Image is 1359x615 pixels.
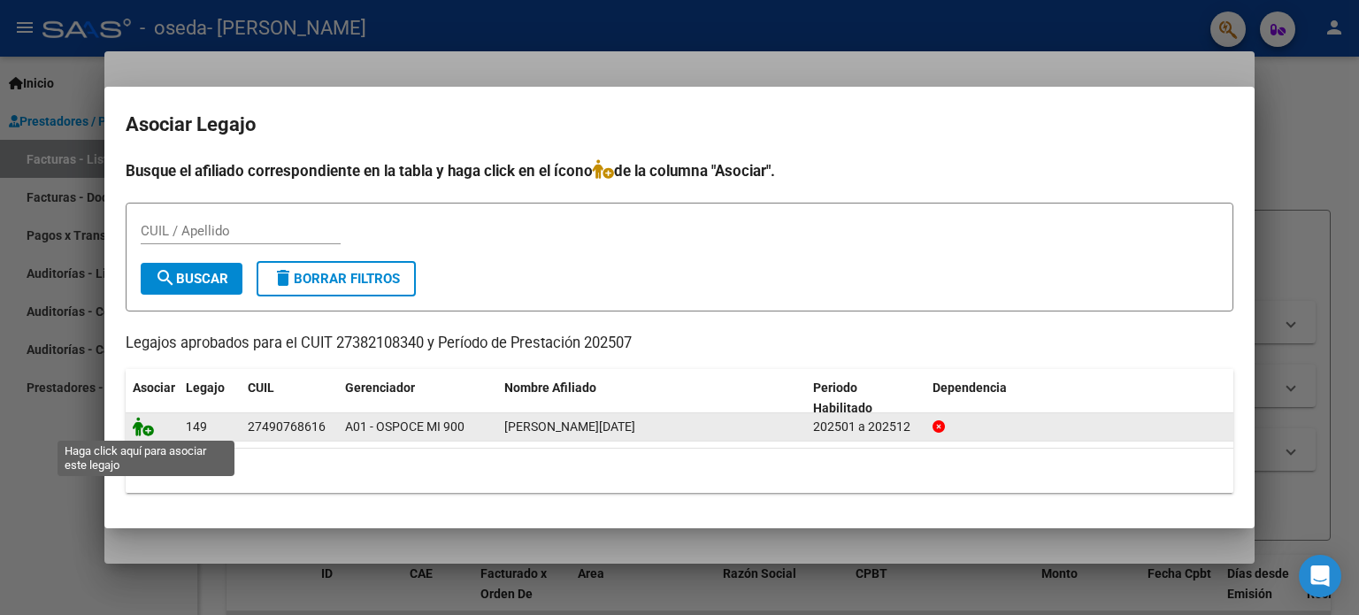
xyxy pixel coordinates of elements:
datatable-header-cell: Periodo Habilitado [806,369,925,427]
span: CUIL [248,381,274,395]
span: Dependencia [933,381,1007,395]
button: Buscar [141,263,242,295]
span: Nombre Afiliado [504,381,596,395]
div: 202501 a 202512 [813,417,918,437]
span: RADDI JULIANA LUCIA [504,419,635,434]
span: Legajo [186,381,225,395]
datatable-header-cell: Asociar [126,369,179,427]
datatable-header-cell: Nombre Afiliado [497,369,806,427]
span: Buscar [155,271,228,287]
span: 149 [186,419,207,434]
span: Asociar [133,381,175,395]
mat-icon: delete [273,267,294,288]
div: 27490768616 [248,417,326,437]
datatable-header-cell: CUIL [241,369,338,427]
span: Borrar Filtros [273,271,400,287]
span: A01 - OSPOCE MI 900 [345,419,465,434]
h2: Asociar Legajo [126,108,1233,142]
p: Legajos aprobados para el CUIT 27382108340 y Período de Prestación 202507 [126,333,1233,355]
mat-icon: search [155,267,176,288]
button: Borrar Filtros [257,261,416,296]
span: Periodo Habilitado [813,381,872,415]
datatable-header-cell: Gerenciador [338,369,497,427]
div: 1 registros [126,449,1233,493]
h4: Busque el afiliado correspondiente en la tabla y haga click en el ícono de la columna "Asociar". [126,159,1233,182]
datatable-header-cell: Legajo [179,369,241,427]
datatable-header-cell: Dependencia [925,369,1234,427]
div: Open Intercom Messenger [1299,555,1341,597]
span: Gerenciador [345,381,415,395]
